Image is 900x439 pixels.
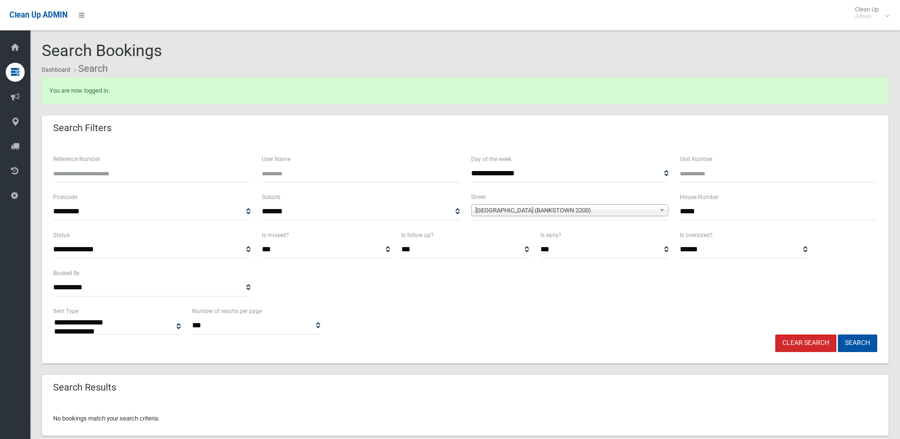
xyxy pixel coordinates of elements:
label: Is early? [540,230,561,240]
label: Is oversized? [680,230,713,240]
span: Clean Up [850,6,888,20]
label: Unit Number [680,154,713,164]
label: User Name [262,154,290,164]
span: [GEOGRAPHIC_DATA] (BANKSTOWN 2200) [475,205,656,216]
header: Search Filters [42,119,123,137]
label: Postcode [53,192,77,202]
label: Item Type [53,306,78,316]
header: Search Results [42,378,128,397]
a: Dashboard [42,67,70,73]
label: Reference Number [53,154,100,164]
span: Search Bookings [42,41,162,60]
div: No bookings match your search criteria. [42,401,889,436]
span: Clean Up ADMIN [9,10,67,19]
label: Day of the week [471,154,511,164]
label: House Number [680,192,719,202]
label: Number of results per page [192,306,262,316]
a: Clear Search [775,334,836,352]
label: Status [53,230,70,240]
label: Is follow up? [401,230,434,240]
button: Search [838,334,877,352]
label: Suburb [262,192,280,202]
small: Admin [855,13,879,20]
li: Search [72,60,108,77]
label: Street [471,192,486,202]
label: Booked By [53,268,80,278]
label: Is missed? [262,230,289,240]
div: You are now logged in. [42,77,889,104]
